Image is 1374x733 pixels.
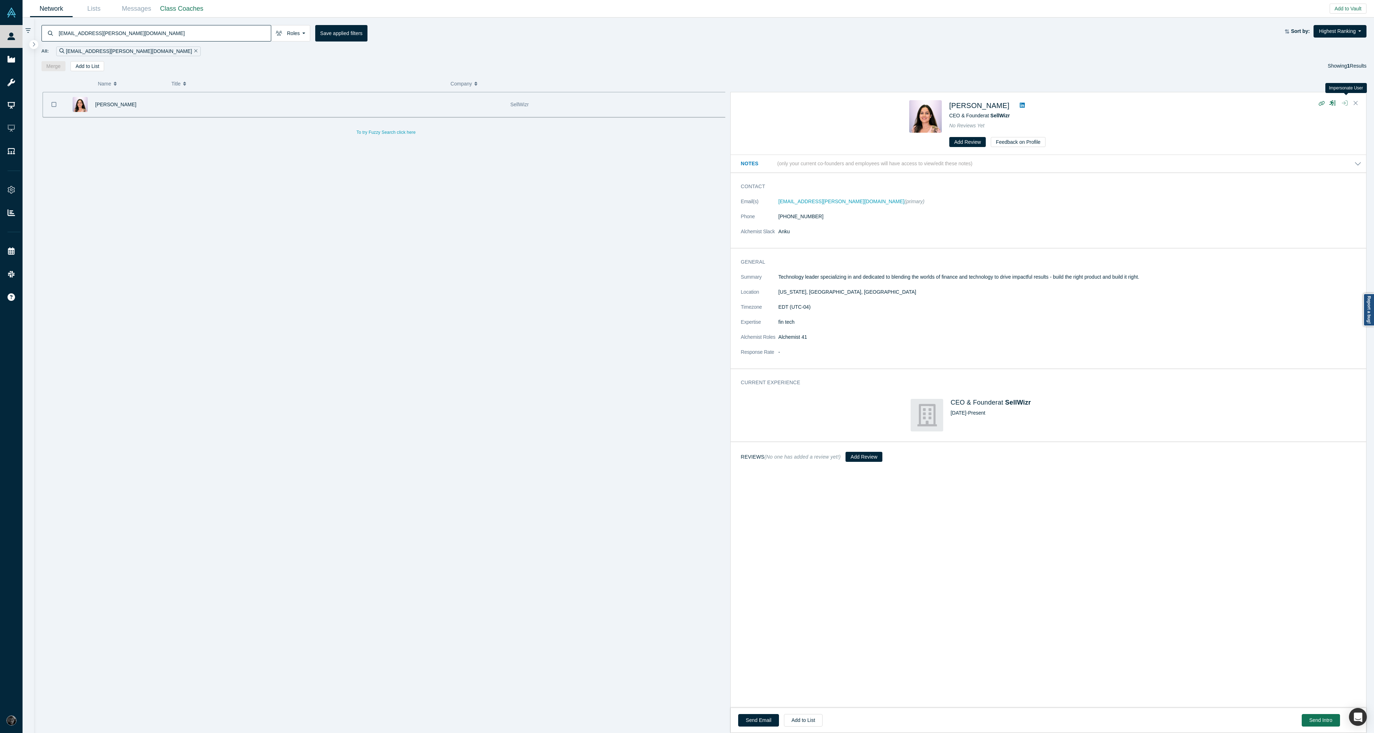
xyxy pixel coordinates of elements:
button: Add to List [784,714,823,727]
span: All: [42,48,49,55]
a: Class Coaches [158,0,206,17]
button: To try Fuzzy Search click here [351,128,420,137]
button: Remove Filter [192,47,198,55]
a: Messages [115,0,158,17]
dt: Location [741,288,778,303]
button: Name [98,76,164,91]
a: SellWizr [990,113,1010,118]
span: Company [450,76,472,91]
dd: Alchemist 41 [778,333,1361,341]
span: (primary) [905,199,925,204]
dd: EDT (UTC-04) [778,303,1361,311]
span: SellWizr [510,102,528,107]
a: Report a bug! [1363,293,1374,326]
h3: Current Experience [741,379,1351,386]
dt: Response Rate [741,348,778,363]
span: No Reviews Yet [949,123,985,128]
h3: Contact [741,183,1351,190]
button: Merge [42,61,66,71]
a: [EMAIL_ADDRESS][PERSON_NAME][DOMAIN_NAME] [778,199,904,204]
button: Add Review [949,137,986,147]
button: Add to Vault [1330,4,1366,14]
dd: Anku [778,228,1361,235]
img: Anku Chahal's Profile Image [909,100,942,133]
a: Send Email [738,714,779,727]
div: [EMAIL_ADDRESS][PERSON_NAME][DOMAIN_NAME] [56,47,200,56]
img: Rami C.'s Account [6,715,16,725]
h3: Reviews [741,453,841,461]
button: Bookmark [43,92,65,117]
dt: Alchemist Slack [741,228,778,243]
button: Save applied filters [315,25,367,41]
dt: Summary [741,273,778,288]
img: Anku Chahal's Profile Image [73,97,88,112]
dd: [US_STATE], [GEOGRAPHIC_DATA], [GEOGRAPHIC_DATA] [778,288,1361,296]
small: (No one has added a review yet!) [764,454,841,460]
h3: Notes [741,160,776,167]
strong: Sort by: [1291,28,1310,34]
a: Network [30,0,73,17]
dt: Phone [741,213,778,228]
strong: 1 [1347,63,1350,69]
dd: - [778,348,1361,356]
button: Add Review [846,452,882,462]
button: Add to List [70,61,104,71]
dt: Expertise [741,318,778,333]
a: Lists [73,0,115,17]
button: Close [1350,98,1361,109]
p: Technology leader specializing in and dedicated to blending the worlds of finance and technology ... [778,273,1361,281]
span: Name [98,76,111,91]
dt: Alchemist Roles [741,333,778,348]
a: [PERSON_NAME] [95,102,136,107]
button: Feedback on Profile [991,137,1046,147]
h4: CEO & Founder at [951,399,1192,407]
button: Title [171,76,443,91]
button: Notes (only your current co-founders and employees will have access to view/edit these notes) [741,160,1361,167]
div: [DATE] - Present [951,409,1192,417]
p: (only your current co-founders and employees will have access to view/edit these notes) [777,161,973,167]
span: CEO & Founder at [949,113,1010,118]
button: Roles [271,25,310,41]
h3: General [741,258,1351,266]
dt: Email(s) [741,198,778,213]
dt: Timezone [741,303,778,318]
a: SellWizr [1005,399,1031,406]
button: Company [450,76,722,91]
a: [PERSON_NAME] [949,102,1009,109]
button: Highest Ranking [1314,25,1366,38]
span: fin tech [778,319,794,325]
div: Showing [1328,61,1366,71]
span: Title [171,76,181,91]
button: Send Intro [1302,714,1340,727]
input: Search by name, title, company, summary, expertise, investment criteria or topics of focus [58,25,271,41]
span: Results [1347,63,1366,69]
img: SellWizr's Logo [911,399,943,431]
img: Alchemist Vault Logo [6,8,16,18]
a: [PHONE_NUMBER] [778,214,823,219]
